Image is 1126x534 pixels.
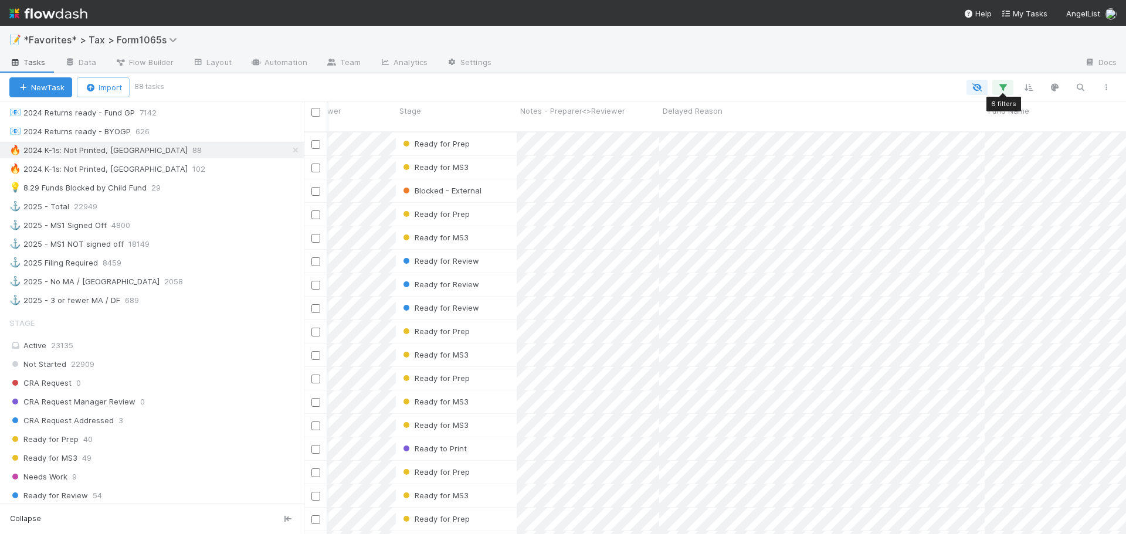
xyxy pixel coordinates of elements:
span: Stage [399,105,421,117]
span: 0 [140,394,145,409]
span: AngelList [1066,9,1100,18]
div: 2025 - No MA / [GEOGRAPHIC_DATA] [9,274,160,289]
div: 2024 Returns ready - BYOGP [9,124,131,139]
span: Blocked - External [401,186,481,195]
span: 9 [72,470,77,484]
input: Toggle Row Selected [311,375,320,383]
span: CRA Request Addressed [9,413,114,428]
a: Team [317,54,370,73]
span: Tasks [9,56,46,68]
div: 2025 Filing Required [9,256,98,270]
span: Ready for MS3 [401,420,469,430]
a: Settings [437,54,501,73]
span: Ready for Review [401,280,479,289]
div: 2024 K-1s: Not Printed, [GEOGRAPHIC_DATA] [9,162,188,176]
span: Delayed Reason [663,105,723,117]
span: Flow Builder [115,56,174,68]
span: 📧 [9,107,21,117]
span: Not Started [9,357,66,372]
span: Ready for Prep [401,139,470,148]
div: 2025 - Total [9,199,69,214]
div: Ready for MS3 [401,419,469,431]
input: Toggle Row Selected [311,421,320,430]
span: ⚓ [9,201,21,211]
span: Ready for Review [9,488,88,503]
div: 8.29 Funds Blocked by Child Fund [9,181,147,195]
div: 2024 K-1s: Not Printed, [GEOGRAPHIC_DATA] [9,143,188,158]
span: Ready for Prep [401,467,470,477]
div: Ready for Review [401,302,479,314]
span: Ready for MS3 [9,451,77,465]
div: Ready for MS3 [401,161,469,173]
span: Ready for MS3 [401,350,469,359]
input: Toggle Row Selected [311,398,320,407]
span: 88 [192,143,213,158]
div: Ready for MS3 [401,489,469,501]
a: Automation [241,54,317,73]
span: Ready for MS3 [401,397,469,406]
a: Docs [1075,54,1126,73]
span: 7142 [140,106,168,120]
div: Ready for MS3 [401,232,469,243]
input: Toggle Row Selected [311,187,320,196]
input: Toggle Row Selected [311,234,320,243]
input: Toggle Row Selected [311,468,320,477]
span: Ready for Prep [9,432,79,447]
a: Flow Builder [106,54,183,73]
input: Toggle Row Selected [311,257,320,266]
input: Toggle Row Selected [311,351,320,360]
div: Ready for Prep [401,466,470,478]
span: Ready for MS3 [401,162,469,172]
img: logo-inverted-e16ddd16eac7371096b0.svg [9,4,87,23]
div: Active [9,338,301,353]
span: 23135 [51,341,73,350]
div: 2025 - 3 or fewer MA / DF [9,293,120,308]
a: Data [55,54,106,73]
span: My Tasks [1001,9,1047,18]
div: Ready for Prep [401,372,470,384]
div: Blocked - External [401,185,481,196]
input: Toggle Row Selected [311,164,320,172]
span: Stage [9,311,35,335]
div: Help [964,8,992,19]
button: NewTask [9,77,72,97]
span: 102 [192,162,217,176]
a: My Tasks [1001,8,1047,19]
div: Ready for Prep [401,138,470,149]
span: Ready for Prep [401,514,470,523]
div: Ready for Prep [401,208,470,220]
span: ⚓ [9,295,21,305]
span: 4800 [111,218,142,233]
span: 0 [76,376,81,390]
span: 📝 [9,35,21,45]
span: 3 [118,413,123,428]
div: Ready for Review [401,278,479,290]
span: 💡 [9,182,21,192]
span: 40 [83,432,93,447]
span: Ready for Prep [401,373,470,383]
small: 88 tasks [134,81,164,92]
span: 📧 [9,126,21,136]
span: Ready for MS3 [401,233,469,242]
span: ⚓ [9,276,21,286]
div: 2025 - MS1 NOT signed off [9,237,124,251]
div: 2025 - MS1 Signed Off [9,218,107,233]
input: Toggle Row Selected [311,140,320,149]
span: 8459 [103,256,133,270]
div: Ready for Prep [401,325,470,337]
span: 626 [135,124,161,139]
span: 54 [93,488,102,503]
span: ⚓ [9,220,21,230]
input: Toggle All Rows Selected [311,108,320,117]
input: Toggle Row Selected [311,445,320,454]
span: Notes - Preparer<>Reviewer [520,105,625,117]
span: ⚓ [9,257,21,267]
span: 22949 [74,199,109,214]
span: CRA Request Manager Review [9,394,135,409]
span: 18149 [128,237,161,251]
span: Ready for Review [401,303,479,312]
span: Ready for Review [401,256,479,266]
div: Ready for MS3 [401,396,469,407]
div: Ready to Print [401,443,467,454]
span: 22909 [71,357,94,372]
